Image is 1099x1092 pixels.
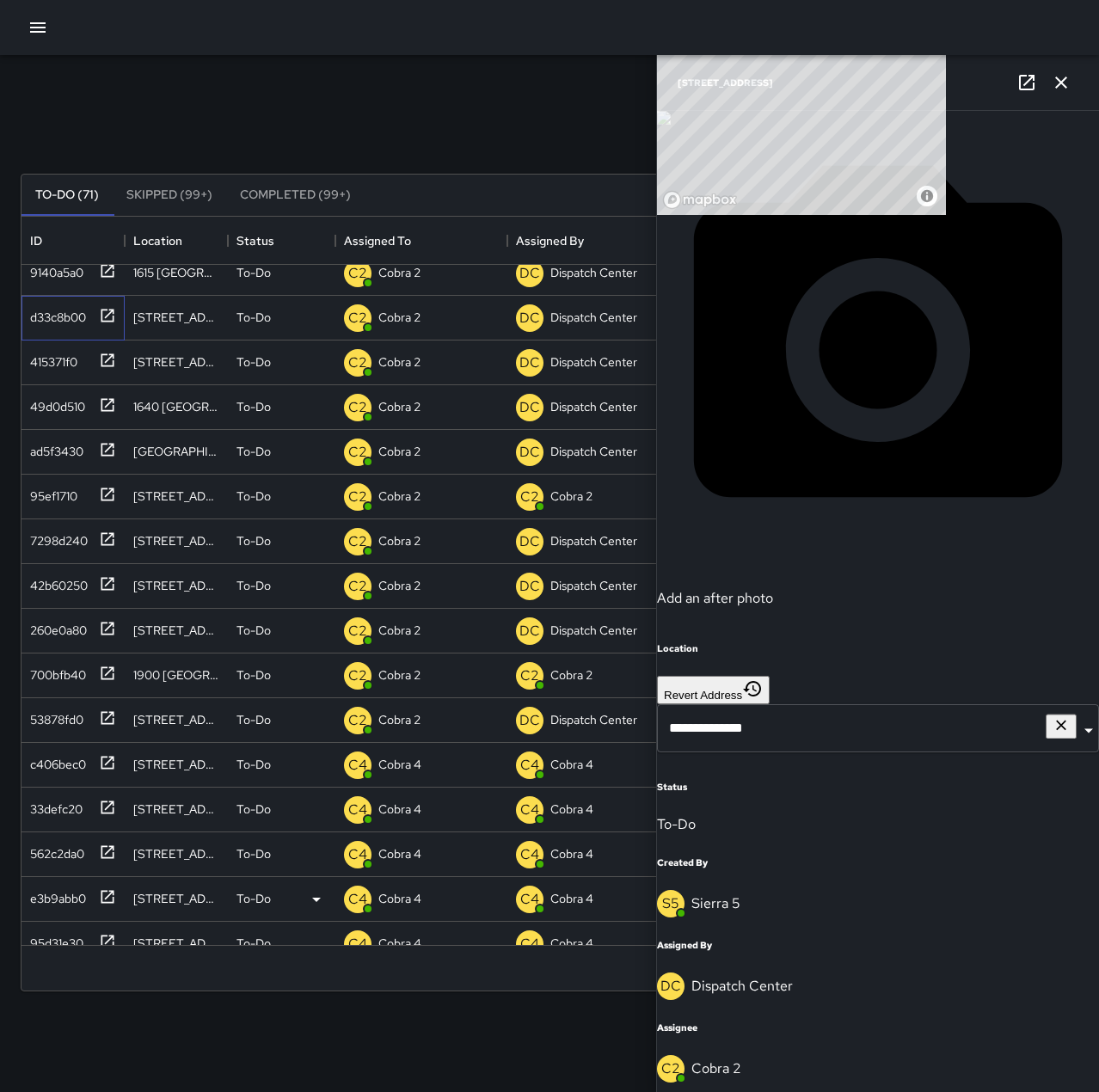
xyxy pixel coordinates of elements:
div: 33defc20 [23,794,83,818]
p: C4 [348,755,367,776]
p: C2 [520,487,539,507]
div: 415371f0 [23,347,77,371]
p: Cobra 4 [550,756,593,773]
div: 150 Frank H. Ogawa Plaza [133,711,219,728]
div: 1900 Broadway [133,666,219,684]
div: Assigned To [335,217,507,265]
div: e3b9abb0 [23,883,86,907]
div: 95d31e30 [23,928,83,952]
div: 2650 Broadway [133,756,219,773]
p: To-Do [236,801,271,818]
div: 338 14th Street [133,801,219,818]
p: C4 [348,844,367,865]
p: C4 [348,889,367,910]
p: Dispatch Center [550,264,637,281]
p: S5 [662,893,679,914]
div: 152 Grand Avenue [133,532,219,549]
p: DC [519,442,540,463]
div: 49d0d510 [23,391,85,415]
p: C4 [520,934,539,954]
p: To-Do [236,309,271,326]
div: 700bfb40 [23,659,86,684]
div: 1220 Franklin Street [133,622,219,639]
button: Skipped (99+) [113,175,226,216]
div: ID [21,217,125,265]
div: 7298d240 [23,525,88,549]
div: 1220 Franklin Street [133,577,219,594]
p: DC [519,531,540,552]
div: 435 19th Street [133,845,219,862]
p: C4 [520,889,539,910]
p: DC [660,976,681,997]
p: DC [519,263,540,284]
p: To-Do [236,443,271,460]
p: Cobra 2 [378,666,421,684]
p: Cobra 2 [378,488,421,505]
p: C2 [348,397,367,418]
div: 562c2da0 [23,838,84,862]
p: To-Do [236,532,271,549]
p: Cobra 2 [378,622,421,639]
div: 1640 Broadway [133,398,219,415]
p: Cobra 2 [378,353,421,371]
div: 1700 Broadway [133,488,219,505]
p: Dispatch Center [550,532,637,549]
p: Cobra 4 [378,756,421,773]
p: C4 [520,800,539,820]
button: Completed (99+) [226,175,365,216]
p: To-Do [236,353,271,371]
div: Location [125,217,228,265]
p: To-Do [236,264,271,281]
p: DC [519,576,540,597]
p: Dispatch Center [550,353,637,371]
p: DC [519,397,540,418]
p: Cobra 2 [550,666,592,684]
div: Location [133,217,182,265]
p: Cobra 2 [378,443,421,460]
p: C2 [348,710,367,731]
p: C2 [348,621,367,641]
p: Cobra 2 [378,398,421,415]
p: Cobra 4 [550,801,593,818]
p: C4 [520,755,539,776]
div: 357 19th Street [133,443,219,460]
p: DC [519,353,540,373]
p: To-Do [236,577,271,594]
div: Assigned To [344,217,411,265]
p: C4 [348,800,367,820]
p: DC [519,621,540,641]
p: Cobra 2 [378,264,421,281]
p: C2 [348,666,367,686]
div: 441 9th Street [133,309,219,326]
div: 95ef1710 [23,481,77,505]
p: Cobra 4 [378,845,421,862]
div: 1615 Broadway [133,264,219,281]
p: To-Do [236,666,271,684]
div: 9140a5a0 [23,257,83,281]
p: To-Do [236,711,271,728]
p: C2 [348,531,367,552]
p: Cobra 4 [378,890,421,907]
p: Cobra 2 [550,488,592,505]
p: C2 [348,487,367,507]
p: Cobra 4 [550,890,593,907]
div: Assigned By [516,217,584,265]
button: Clear [1046,714,1077,739]
div: ad5f3430 [23,436,83,460]
p: C4 [348,934,367,954]
p: Dispatch Center [550,443,637,460]
div: 1205 Franklin Street [133,353,219,371]
p: Cobra 4 [550,935,593,952]
p: Cobra 4 [378,935,421,952]
p: C2 [348,576,367,597]
p: To-Do [236,935,271,952]
p: C2 [661,1058,680,1079]
p: Cobra 4 [550,845,593,862]
p: C2 [520,666,539,686]
p: To-Do [236,622,271,639]
p: Dispatch Center [550,711,637,728]
div: Status [228,217,335,265]
p: To-Do [236,890,271,907]
div: ID [30,217,42,265]
p: To-Do [236,845,271,862]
